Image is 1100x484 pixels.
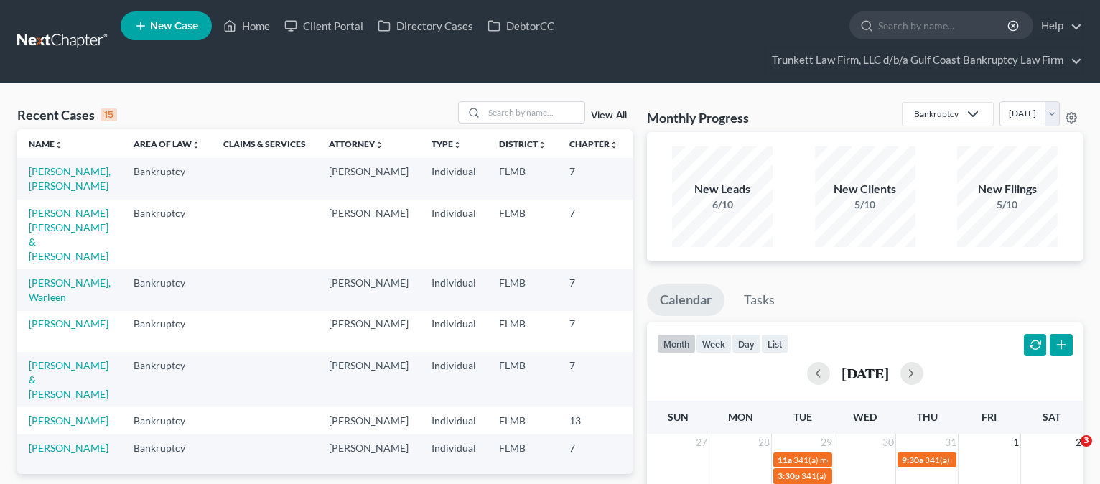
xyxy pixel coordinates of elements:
span: 28 [757,434,771,451]
a: Client Portal [277,13,370,39]
td: [PERSON_NAME] [317,200,420,269]
td: Individual [420,311,488,352]
div: 15 [101,108,117,121]
td: 2:25-bk-01322 [630,311,699,352]
td: [PERSON_NAME] [317,352,420,407]
span: Sun [668,411,689,423]
td: 2:25-bk-01607 [630,200,699,269]
a: Typeunfold_more [432,139,462,149]
span: 3 [1081,435,1092,447]
a: DebtorCC [480,13,561,39]
td: Individual [420,158,488,199]
td: Individual [420,352,488,407]
button: week [696,334,732,353]
a: View All [591,111,627,121]
iframe: Intercom live chat [1051,435,1086,470]
i: unfold_more [610,141,618,149]
h2: [DATE] [842,366,889,381]
td: 7 [558,158,630,199]
span: New Case [150,21,198,32]
td: 7 [558,352,630,407]
div: New Clients [815,181,915,197]
input: Search by name... [484,102,584,123]
td: 2:25-bk-01323 [630,352,699,407]
div: Bankruptcy [914,108,959,120]
a: [PERSON_NAME], Warleen [29,276,111,303]
td: Bankruptcy [122,407,212,434]
td: Bankruptcy [122,158,212,199]
i: unfold_more [192,141,200,149]
span: 1 [1012,434,1020,451]
td: [PERSON_NAME] [317,311,420,352]
a: Home [216,13,277,39]
span: Sat [1043,411,1061,423]
a: [PERSON_NAME] & [PERSON_NAME] [29,359,108,400]
a: [PERSON_NAME] [29,414,108,427]
span: 31 [943,434,958,451]
i: unfold_more [453,141,462,149]
span: Wed [853,411,877,423]
span: Thu [917,411,938,423]
span: 27 [694,434,709,451]
span: Tue [793,411,812,423]
td: Individual [420,407,488,434]
div: 6/10 [672,197,773,212]
td: 13 [558,407,630,434]
span: 30 [881,434,895,451]
button: day [732,334,761,353]
td: Individual [420,200,488,269]
span: 9:30a [902,455,923,465]
td: [PERSON_NAME] [317,158,420,199]
a: [PERSON_NAME] [29,442,108,454]
button: month [657,334,696,353]
td: Bankruptcy [122,200,212,269]
td: FLMB [488,352,558,407]
a: Attorneyunfold_more [329,139,383,149]
span: 341(a) meeting for [PERSON_NAME] [801,470,940,481]
td: 7 [558,311,630,352]
span: Fri [982,411,997,423]
td: 7 [558,200,630,269]
a: Nameunfold_more [29,139,63,149]
span: 3:30p [778,470,800,481]
div: 5/10 [957,197,1058,212]
td: Bankruptcy [122,434,212,475]
td: 7 [558,269,630,310]
span: 29 [819,434,834,451]
a: Districtunfold_more [499,139,546,149]
div: Recent Cases [17,106,117,124]
a: Tasks [731,284,788,316]
td: [PERSON_NAME] [317,434,420,475]
td: [PERSON_NAME] [317,269,420,310]
td: 2:25-bk-01360 [630,158,699,199]
a: Chapterunfold_more [569,139,618,149]
a: Trunkett Law Firm, LLC d/b/a Gulf Coast Bankruptcy Law Firm [765,47,1082,73]
a: [PERSON_NAME], [PERSON_NAME] [29,165,111,192]
td: Bankruptcy [122,311,212,352]
td: [PERSON_NAME] [317,407,420,434]
th: Claims & Services [212,129,317,158]
a: Directory Cases [370,13,480,39]
h3: Monthly Progress [647,109,749,126]
td: Bankruptcy [122,269,212,310]
td: 2:25-bk-01280 [630,434,699,475]
td: FLMB [488,434,558,475]
td: FLMB [488,311,558,352]
div: New Leads [672,181,773,197]
a: [PERSON_NAME] [PERSON_NAME] & [PERSON_NAME] [29,207,108,262]
div: New Filings [957,181,1058,197]
input: Search by name... [878,12,1010,39]
td: Individual [420,269,488,310]
span: 11a [778,455,792,465]
td: Bankruptcy [122,352,212,407]
span: 341(a) meeting for [PERSON_NAME] [793,455,932,465]
button: list [761,334,788,353]
i: unfold_more [538,141,546,149]
span: 2 [1074,434,1083,451]
td: FLMB [488,200,558,269]
a: Calendar [647,284,724,316]
a: Help [1034,13,1082,39]
span: Mon [728,411,753,423]
td: FLMB [488,269,558,310]
a: Area of Lawunfold_more [134,139,200,149]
